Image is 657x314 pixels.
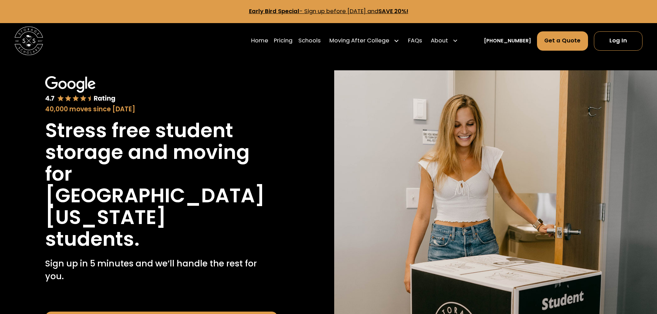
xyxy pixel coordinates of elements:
a: Early Bird Special- Sign up before [DATE] andSAVE 20%! [249,7,408,15]
a: Log In [594,31,643,51]
div: About [431,37,448,45]
h1: [GEOGRAPHIC_DATA][US_STATE] [45,185,278,228]
div: 40,000 moves since [DATE] [45,104,278,114]
a: Home [251,31,268,51]
strong: Early Bird Special [249,7,299,15]
a: Pricing [274,31,292,51]
a: Schools [298,31,321,51]
img: Google 4.7 star rating [45,76,116,103]
img: Storage Scholars main logo [14,27,43,55]
div: Moving After College [329,37,389,45]
h1: Stress free student storage and moving for [45,120,278,185]
a: Get a Quote [537,31,588,51]
strong: SAVE 20%! [378,7,408,15]
a: [PHONE_NUMBER] [484,37,531,45]
a: FAQs [408,31,422,51]
h1: students. [45,228,140,250]
p: Sign up in 5 minutes and we’ll handle the rest for you. [45,257,278,283]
